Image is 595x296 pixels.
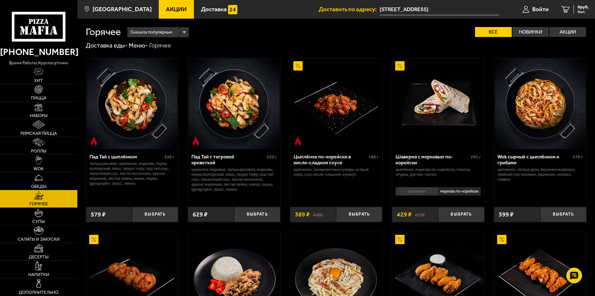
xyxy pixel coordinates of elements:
[267,154,277,160] span: 320 г
[201,6,227,12] span: Доставка
[396,154,469,166] div: Шаверма с морковью по-корейски
[380,4,499,15] input: Ваш адрес доставки
[497,154,571,166] div: Wok сырный с цыплёнком и грибами
[188,58,280,149] a: Острое блюдоПад Тай с тигровой креветкой
[30,114,48,118] span: Наборы
[497,167,583,182] p: цыпленок, лапша удон, вешенки жареные, грибной соус Жюльен, пармезан, молоко, сливки.
[396,187,438,196] li: цыплёнок
[494,58,586,149] a: Wok сырный с цыплёнком и грибами
[86,58,178,149] a: Острое блюдоПад Тай с цыплёнком
[290,58,382,149] a: АкционныйОстрое блюдоЦыплёнок по-корейски в кисло-сладком соусе
[319,6,380,12] span: Доставить по адресу:
[395,235,405,244] img: Акционный
[499,212,514,218] span: 599 ₽
[132,207,178,222] button: Выбрать
[438,207,484,222] button: Выбрать
[18,237,60,242] span: Салаты и закуски
[578,5,589,9] span: 0 руб.
[396,167,481,177] p: цыпленок, морковь по-корейски, томаты, огурец, [PERSON_NAME].
[87,58,177,149] img: Пад Тай с цыплёнком
[34,79,43,83] span: Хит
[397,212,412,218] span: 429 ₽
[189,58,279,149] img: Пад Тай с тигровой креветкой
[31,149,46,153] span: Роллы
[31,184,46,189] span: Обеды
[89,154,163,160] div: Пад Тай с цыплёнком
[471,154,481,160] span: 295 г
[438,187,481,196] li: морковь по-корейски
[578,10,589,14] span: 0 шт.
[475,27,512,37] label: Все
[89,235,98,244] img: Акционный
[89,161,175,186] p: лапша рисовая, цыпленок, морковь, перец болгарский, яйцо, творог тофу, пад тай соус, пикантный со...
[21,131,57,136] span: Римская пицца
[129,42,148,49] a: Меню-
[91,212,106,218] span: 579 ₽
[380,4,499,15] span: Санкт-Петербург, Богатырский проспект, 14к2
[191,167,277,192] p: креветка тигровая, лапша рисовая, морковь, перец болгарский, яйцо, творог тофу, пад тай соус, пик...
[294,167,379,177] p: цыпленок, панировочные сухари, острый кляр, Соус кисло-сладкий, кунжут.
[30,202,48,206] span: Горячее
[191,154,265,166] div: Пад Тай с тигровой креветкой
[193,212,208,218] span: 629 ₽
[415,212,425,218] s: 470 ₽
[293,137,303,146] img: Острое блюдо
[495,58,586,149] img: Wok сырный с цыплёнком и грибами
[28,273,49,277] span: Напитки
[166,6,187,12] span: Акции
[164,154,175,160] span: 320 г
[294,154,367,166] div: Цыплёнок по-корейски в кисло-сладком соусе
[532,6,549,12] span: Войти
[234,207,280,222] button: Выбрать
[549,27,586,37] label: Акции
[228,5,237,14] img: 15daf4d41897b9f0e9f617042186c801.svg
[573,154,583,160] span: 370 г
[93,6,152,12] span: [GEOGRAPHIC_DATA]
[512,27,549,37] label: Новинки
[395,61,405,71] img: Акционный
[191,137,200,146] img: Острое блюдо
[19,290,58,295] span: Дополнительно
[392,58,484,149] a: АкционныйШаверма с морковью по-корейски
[31,96,46,100] span: Пицца
[86,42,128,49] a: Доставка еды-
[540,207,586,222] button: Выбрать
[393,58,483,149] img: Шаверма с морковью по-корейски
[34,167,44,171] span: WOK
[89,137,98,146] img: Острое блюдо
[293,61,303,71] img: Акционный
[291,58,382,149] img: Цыплёнок по-корейски в кисло-сладком соусе
[295,212,310,218] span: 389 ₽
[336,207,382,222] button: Выбрать
[497,235,506,244] img: Акционный
[149,42,171,50] div: Горячее
[130,26,172,38] span: Сначала популярные
[392,185,484,202] div: 0
[32,220,45,224] span: Супы
[86,27,121,37] h1: Горячее
[29,255,48,259] span: Десерты
[368,154,379,160] span: 180 г
[313,212,323,218] s: 448 ₽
